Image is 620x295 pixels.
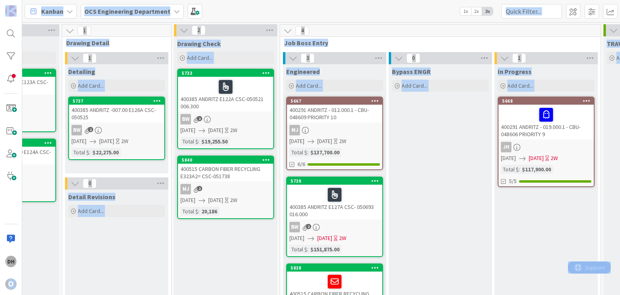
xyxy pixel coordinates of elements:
span: 2 [197,116,202,121]
div: 5840400515 CARBON FIBER RECYCLING E323A2= CSC-051738 [178,156,273,181]
div: 5840 [178,156,273,164]
div: 5733 [182,70,273,76]
div: 5667 [291,98,382,104]
span: 3 [301,53,314,63]
div: $19,255.50 [199,137,230,146]
div: 2W [339,137,346,145]
span: 2 [306,224,311,229]
div: O [5,278,17,290]
div: 2W [230,196,237,204]
span: Kanban [41,6,63,16]
div: $137,700.00 [308,148,341,157]
span: [DATE] [180,196,195,204]
span: Detailing [68,67,95,76]
span: 4 [295,26,309,36]
div: JH [501,142,511,152]
a: 5840400515 CARBON FIBER RECYCLING E323A2= CSC-051738MJ[DATE][DATE]2WTotal $:20,186 [177,156,274,219]
span: 1 [512,53,526,63]
div: $22,275.00 [90,148,121,157]
span: 2 [197,186,202,191]
span: Drawing Check [177,40,221,48]
div: MJ [178,184,273,194]
span: : [307,245,308,254]
a: 5733400385 ANDRITZ E122A CSC-050521 006.300BW[DATE][DATE]2WTotal $:$19,255.50 [177,69,274,149]
div: 400291 ANDRITZ - 012.000.1 - CBU-048609 PRIORITY 10 [287,105,382,122]
div: BW [178,114,273,124]
div: 5667 [287,97,382,105]
div: MJ [287,125,382,135]
div: 5738400385 ANDRITZ E127A CSC- 050693 016.000 [287,177,382,219]
div: BW [71,125,82,135]
div: JH [499,142,594,152]
span: [DATE] [289,137,304,145]
div: Total $ [71,148,89,157]
span: [DATE] [208,196,223,204]
div: 2W [230,126,237,135]
div: 5668 [502,98,594,104]
div: 5838 [291,265,382,271]
div: BW [289,222,300,232]
span: [DATE] [180,126,195,135]
span: [DATE] [208,126,223,135]
span: 0 [406,53,420,63]
span: 2 [192,25,205,35]
span: [DATE] [99,137,114,145]
div: MJ [180,184,191,194]
span: 1 [77,26,91,36]
span: 0 [83,179,96,188]
div: 400385 ANDRITZ E122A CSC-050521 006.300 [178,77,273,112]
div: 5840 [182,157,273,163]
span: [DATE] [317,137,332,145]
div: 5738 [287,177,382,185]
span: In Progress [498,67,532,76]
span: : [89,148,90,157]
span: Detail Revisions [68,193,115,201]
span: [DATE] [501,154,516,162]
span: Add Card... [187,54,213,61]
span: 2x [471,7,482,15]
div: $151,875.00 [308,245,341,254]
div: 5733400385 ANDRITZ E122A CSC-050521 006.300 [178,70,273,112]
input: Quick Filter... [501,4,562,19]
span: Drawing Detail [66,39,161,47]
span: Add Card... [296,82,322,89]
div: 2W [339,234,346,242]
span: 3x [482,7,493,15]
span: Engineered [286,67,320,76]
div: BW [180,114,191,124]
div: 5737 [69,97,164,105]
span: : [198,207,199,216]
div: 2W [121,137,128,145]
span: Add Card... [507,82,533,89]
span: 1 [83,53,96,63]
div: 2W [551,154,558,162]
div: 400515 CARBON FIBER RECYCLING E323A2= CSC-051738 [178,164,273,181]
span: 5/5 [509,177,517,185]
div: 5733 [178,70,273,77]
a: 5738400385 ANDRITZ E127A CSC- 050693 016.000BW[DATE][DATE]2WTotal $:$151,875.00 [286,177,383,257]
div: 5738 [291,178,382,184]
b: OCS Engineering Department [84,7,170,15]
span: 1x [460,7,471,15]
a: 5667400291 ANDRITZ - 012.000.1 - CBU-048609 PRIORITY 10MJ[DATE][DATE]2WTotal $:$137,700.006/6 [286,97,383,170]
div: Total $ [289,148,307,157]
span: : [198,137,199,146]
div: 5667400291 ANDRITZ - 012.000.1 - CBU-048609 PRIORITY 10 [287,97,382,122]
span: [DATE] [289,234,304,242]
div: Total $ [180,207,198,216]
span: 6/6 [297,160,305,169]
div: 5668 [499,97,594,105]
div: 400385 ANDRITZ -007.00 E126A CSC-050525 [69,105,164,122]
div: MJ [289,125,300,135]
span: 2 [88,127,93,132]
div: BW [69,125,164,135]
div: 400291 ANDRITZ - 019.000.1 - CBU-048606 PRIORITY 9 [499,105,594,139]
a: 5668400291 ANDRITZ - 019.000.1 - CBU-048606 PRIORITY 9JH[DATE][DATE]2WTotal $:$117,900.005/5 [498,97,595,187]
div: Total $ [501,165,519,174]
span: Add Card... [78,207,104,215]
div: Total $ [289,245,307,254]
span: : [307,148,308,157]
div: DH [5,256,17,267]
div: 5668400291 ANDRITZ - 019.000.1 - CBU-048606 PRIORITY 9 [499,97,594,139]
div: 5737400385 ANDRITZ -007.00 E126A CSC-050525 [69,97,164,122]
